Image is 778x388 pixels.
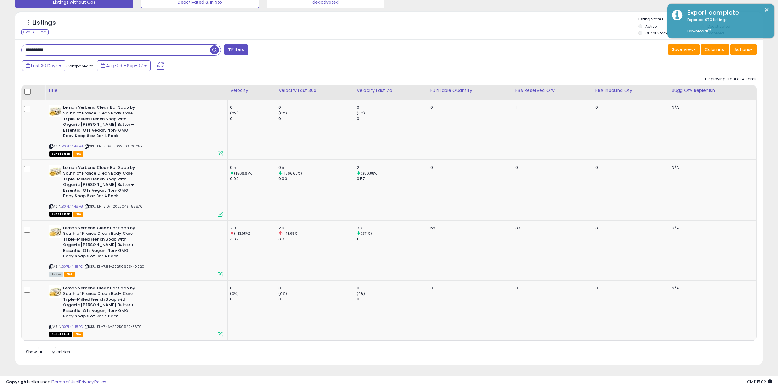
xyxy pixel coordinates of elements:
[278,176,354,182] div: 0.03
[49,165,61,177] img: 418o6zFkwUL._SL40_.jpg
[64,272,75,277] span: FBA
[595,165,664,170] div: 0
[278,296,354,302] div: 0
[278,225,354,231] div: 2.9
[515,87,590,94] div: FBA Reserved Qty
[234,171,254,176] small: (1566.67%)
[278,116,354,121] div: 0
[515,165,588,170] div: 0
[230,225,276,231] div: 2.9
[230,87,273,94] div: Velocity
[730,44,757,55] button: Actions
[705,46,724,53] span: Columns
[278,291,287,296] small: (0%)
[430,105,508,110] div: 0
[282,231,299,236] small: (-13.95%)
[49,151,72,157] span: All listings that are currently out of stock and unavailable for purchase on Amazon
[705,76,757,82] div: Displaying 1 to 4 of 4 items
[73,212,83,217] span: FBA
[230,176,276,182] div: 0.03
[66,63,94,69] span: Compared to:
[595,87,666,94] div: FBA inbound Qty
[357,291,365,296] small: (0%)
[49,272,63,277] span: All listings currently available for purchase on Amazon
[48,87,225,94] div: Title
[63,285,137,321] b: Lemon Verbena Clean Bar Soap by South of France Clean Body Care Triple-Milled French Soap with Or...
[361,231,372,236] small: (271%)
[49,332,72,337] span: All listings that are currently out of stock and unavailable for purchase on Amazon
[106,63,143,69] span: Aug-09 - Sep-07
[62,204,83,209] a: B07L44H8FG
[49,165,223,216] div: ASIN:
[672,285,752,291] div: N/A
[84,264,144,269] span: | SKU: KH-7.84-20250603-40020
[669,85,756,100] th: Please note that this number is a calculation based on your required days of coverage and your ve...
[230,105,276,110] div: 0
[278,236,354,242] div: 3.37
[234,231,250,236] small: (-13.95%)
[31,63,58,69] span: Last 30 Days
[6,379,28,385] strong: Copyright
[701,44,729,55] button: Columns
[430,225,508,231] div: 55
[73,151,83,157] span: FBA
[515,285,588,291] div: 0
[672,225,752,231] div: N/A
[357,87,425,94] div: Velocity Last 7d
[357,285,428,291] div: 0
[747,379,772,385] span: 2025-10-8 15:02 GMT
[278,87,352,94] div: Velocity Last 30d
[357,105,428,110] div: 0
[21,29,49,35] div: Clear All Filters
[230,116,276,121] div: 0
[672,105,752,110] div: N/A
[430,285,508,291] div: 0
[62,144,83,149] a: B07L44H8FG
[595,285,664,291] div: 0
[668,44,700,55] button: Save View
[49,105,223,156] div: ASIN:
[230,111,239,116] small: (0%)
[430,165,508,170] div: 0
[361,171,378,176] small: (250.88%)
[672,87,754,94] div: Sugg Qty Replenish
[224,44,248,55] button: Filters
[84,324,142,329] span: | SKU: KH-7.46-20250922-3679
[357,165,428,170] div: 2
[230,296,276,302] div: 0
[430,87,510,94] div: Fulfillable Quantity
[49,105,61,117] img: 418o6zFkwUL._SL40_.jpg
[357,111,365,116] small: (0%)
[278,105,354,110] div: 0
[687,28,711,34] a: Download
[357,176,428,182] div: 0.57
[278,285,354,291] div: 0
[63,225,137,261] b: Lemon Verbena Clean Bar Soap by South of France Clean Body Care Triple-Milled French Soap with Or...
[595,225,664,231] div: 3
[73,332,83,337] span: FBA
[278,111,287,116] small: (0%)
[357,225,428,231] div: 3.71
[22,60,65,71] button: Last 30 Days
[278,165,354,170] div: 0.5
[230,285,276,291] div: 0
[52,379,78,385] a: Terms of Use
[683,8,770,17] div: Export complete
[6,379,106,385] div: seller snap | |
[32,19,56,27] h5: Listings
[357,296,428,302] div: 0
[638,16,763,22] p: Listing States:
[230,165,276,170] div: 0.5
[62,324,83,329] a: B07L44H8FG
[595,105,664,110] div: 0
[49,225,223,276] div: ASIN:
[49,212,72,217] span: All listings that are currently out of stock and unavailable for purchase on Amazon
[645,24,657,29] label: Active
[97,60,151,71] button: Aug-09 - Sep-07
[672,165,752,170] div: N/A
[79,379,106,385] a: Privacy Policy
[645,31,668,36] label: Out of Stock
[764,6,769,14] button: ×
[49,285,223,336] div: ASIN:
[84,144,143,149] span: | SKU: KH-8.08-20231103-20059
